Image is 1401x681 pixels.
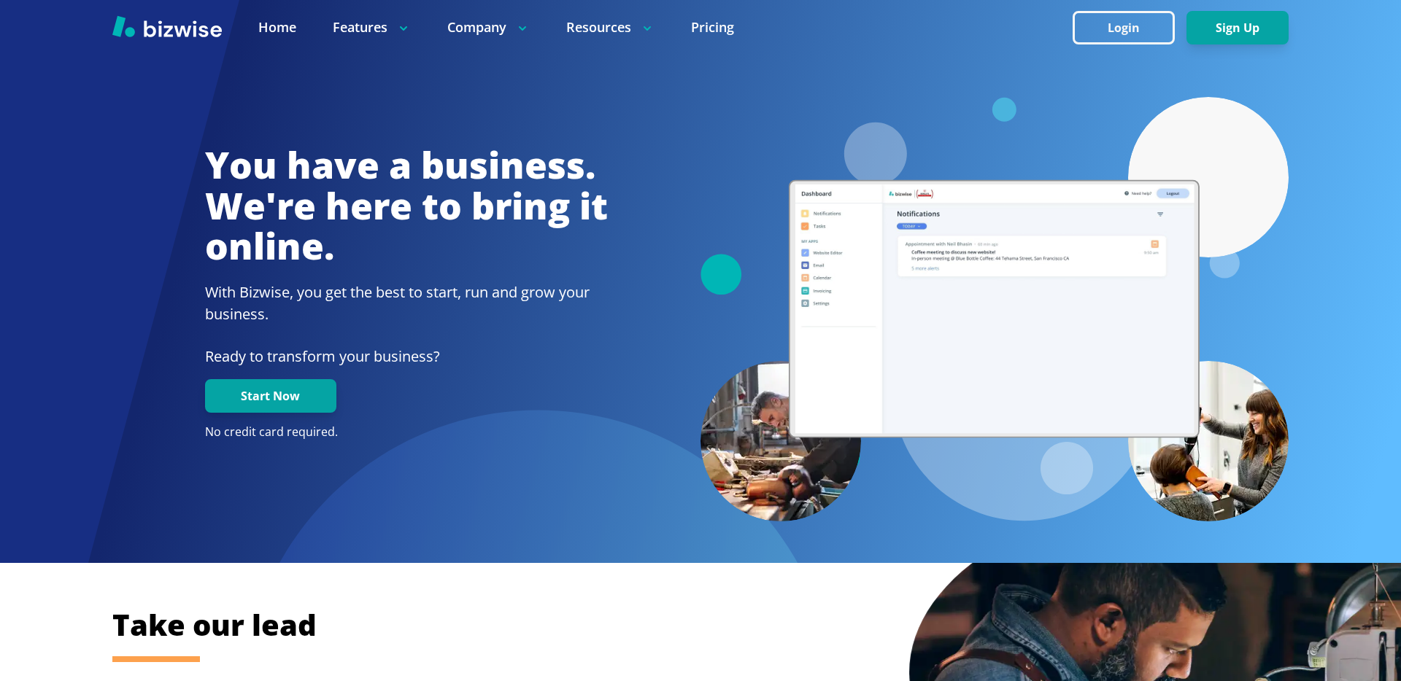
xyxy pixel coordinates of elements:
a: Sign Up [1186,21,1289,35]
p: Resources [566,18,655,36]
button: Login [1073,11,1175,44]
p: No credit card required. [205,424,608,440]
a: Home [258,18,296,36]
h2: Take our lead [112,605,1207,645]
h2: With Bizwise, you get the best to start, run and grow your business. [205,281,608,325]
button: Start Now [205,379,336,413]
a: Pricing [691,18,734,36]
p: Ready to transform your business? [205,346,608,367]
p: Company [447,18,530,36]
h1: You have a business. We're here to bring it online. [205,145,608,267]
p: Features [333,18,411,36]
a: Start Now [205,389,336,403]
button: Sign Up [1186,11,1289,44]
img: Bizwise Logo [112,15,222,37]
a: Login [1073,21,1186,35]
